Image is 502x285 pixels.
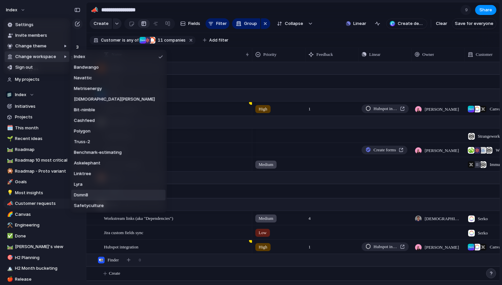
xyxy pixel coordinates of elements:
span: Askelephant [74,160,101,167]
span: Bit-nimble [74,107,95,113]
span: Sign out [15,64,33,71]
span: Cashfeed [74,117,95,124]
span: Safetyculture [74,203,104,209]
span: Polygon [74,128,91,135]
span: Settings [15,22,34,28]
span: Change theme [15,43,46,50]
span: Index [74,54,85,60]
span: Navattic [74,75,92,81]
span: Linktree [74,171,91,177]
span: Benchmark-estimating [74,149,122,156]
span: Metrisenergy [74,85,102,92]
span: Truss-2 [74,139,90,145]
span: Dsmn8 [74,192,88,199]
span: Change workspace [15,54,56,60]
span: Invite members [15,32,47,39]
span: [DEMOGRAPHIC_DATA][PERSON_NAME] [74,96,155,103]
span: Lyra [74,181,83,188]
span: Bandwango [74,64,99,71]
